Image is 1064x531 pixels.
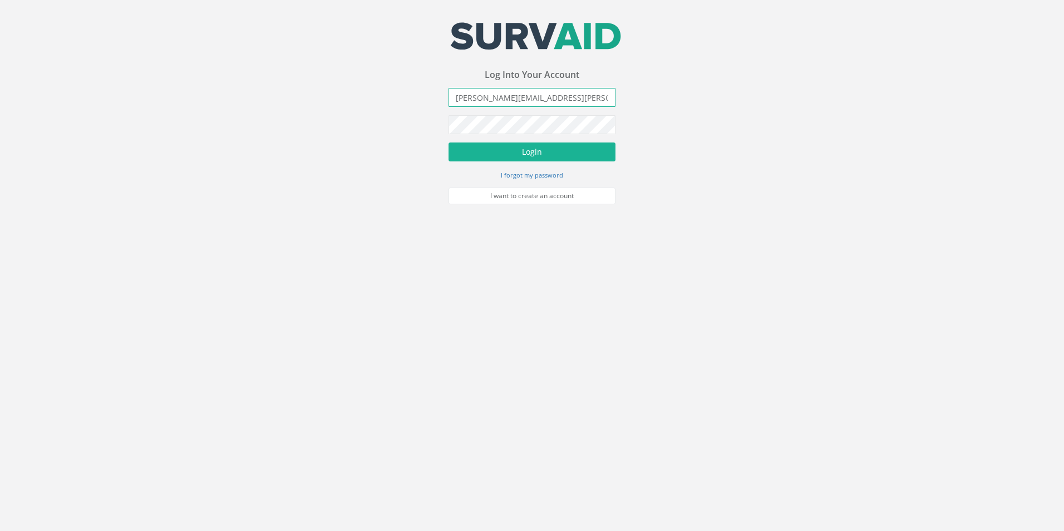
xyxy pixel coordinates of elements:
button: Login [449,142,615,161]
a: I forgot my password [501,170,563,180]
small: I forgot my password [501,171,563,179]
a: I want to create an account [449,188,615,204]
input: Email [449,88,615,107]
h3: Log Into Your Account [449,70,615,80]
